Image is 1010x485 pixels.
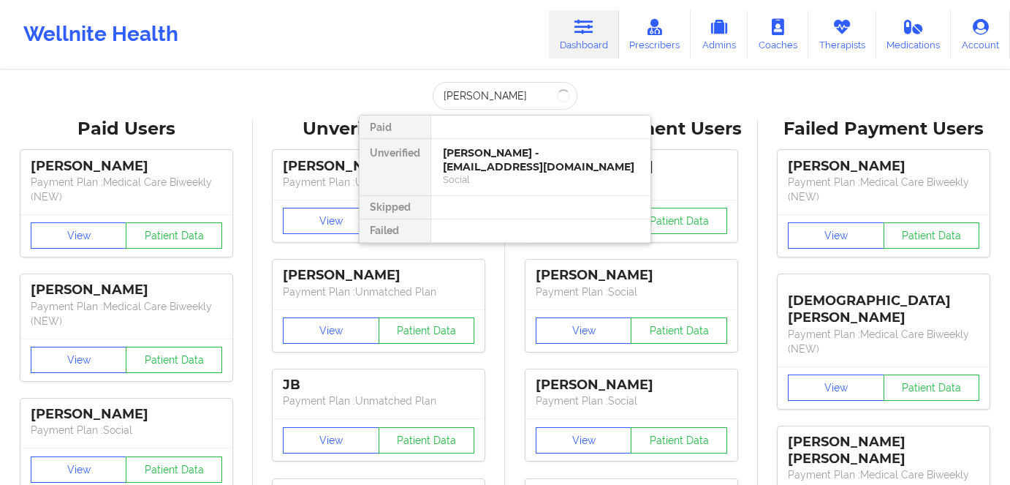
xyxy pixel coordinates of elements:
button: View [788,375,884,401]
div: Failed Payment Users [768,118,1000,140]
p: Payment Plan : Medical Care Biweekly (NEW) [31,299,222,328]
button: Patient Data [126,456,222,483]
p: Payment Plan : Social [536,285,727,299]
button: View [31,347,127,373]
p: Payment Plan : Social [31,423,222,437]
button: Patient Data [631,317,727,344]
p: Payment Plan : Medical Care Biweekly (NEW) [788,327,979,356]
div: [PERSON_NAME] [788,158,979,175]
a: Coaches [748,10,808,59]
div: [PERSON_NAME] [536,267,727,284]
button: Patient Data [631,427,727,454]
div: [PERSON_NAME] [PERSON_NAME] [788,434,979,467]
div: [PERSON_NAME] [31,158,222,175]
div: Unverified [360,139,430,196]
button: View [536,317,632,344]
p: Payment Plan : Medical Care Biweekly (NEW) [31,175,222,204]
div: [PERSON_NAME] [31,282,222,298]
a: Prescribers [619,10,691,59]
div: Skipped [360,196,430,219]
div: [PERSON_NAME] [283,267,474,284]
p: Payment Plan : Unmatched Plan [283,285,474,299]
button: View [283,208,379,234]
a: Therapists [808,10,876,59]
div: [PERSON_NAME] [536,377,727,394]
button: View [536,427,632,454]
div: [PERSON_NAME] [283,158,474,175]
a: Account [951,10,1010,59]
a: Admins [691,10,748,59]
button: Patient Data [884,375,980,401]
button: Patient Data [631,208,727,234]
button: Patient Data [379,317,475,344]
div: Failed [360,219,430,243]
button: View [283,427,379,454]
a: Dashboard [549,10,619,59]
div: JB [283,377,474,394]
p: Payment Plan : Medical Care Biweekly (NEW) [788,175,979,204]
button: Patient Data [379,427,475,454]
button: Patient Data [126,347,222,373]
button: Patient Data [126,222,222,249]
button: View [31,456,127,483]
div: Paid [360,116,430,139]
div: [PERSON_NAME] [31,406,222,423]
button: View [283,317,379,344]
button: Patient Data [884,222,980,249]
div: [DEMOGRAPHIC_DATA][PERSON_NAME] [788,282,979,326]
p: Payment Plan : Unmatched Plan [283,175,474,189]
div: Social [443,173,639,186]
div: Unverified Users [263,118,495,140]
div: Paid Users [10,118,243,140]
button: View [788,222,884,249]
div: [PERSON_NAME] - [EMAIL_ADDRESS][DOMAIN_NAME] [443,146,639,173]
p: Payment Plan : Unmatched Plan [283,394,474,408]
p: Payment Plan : Social [536,394,727,408]
button: View [31,222,127,249]
a: Medications [876,10,952,59]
